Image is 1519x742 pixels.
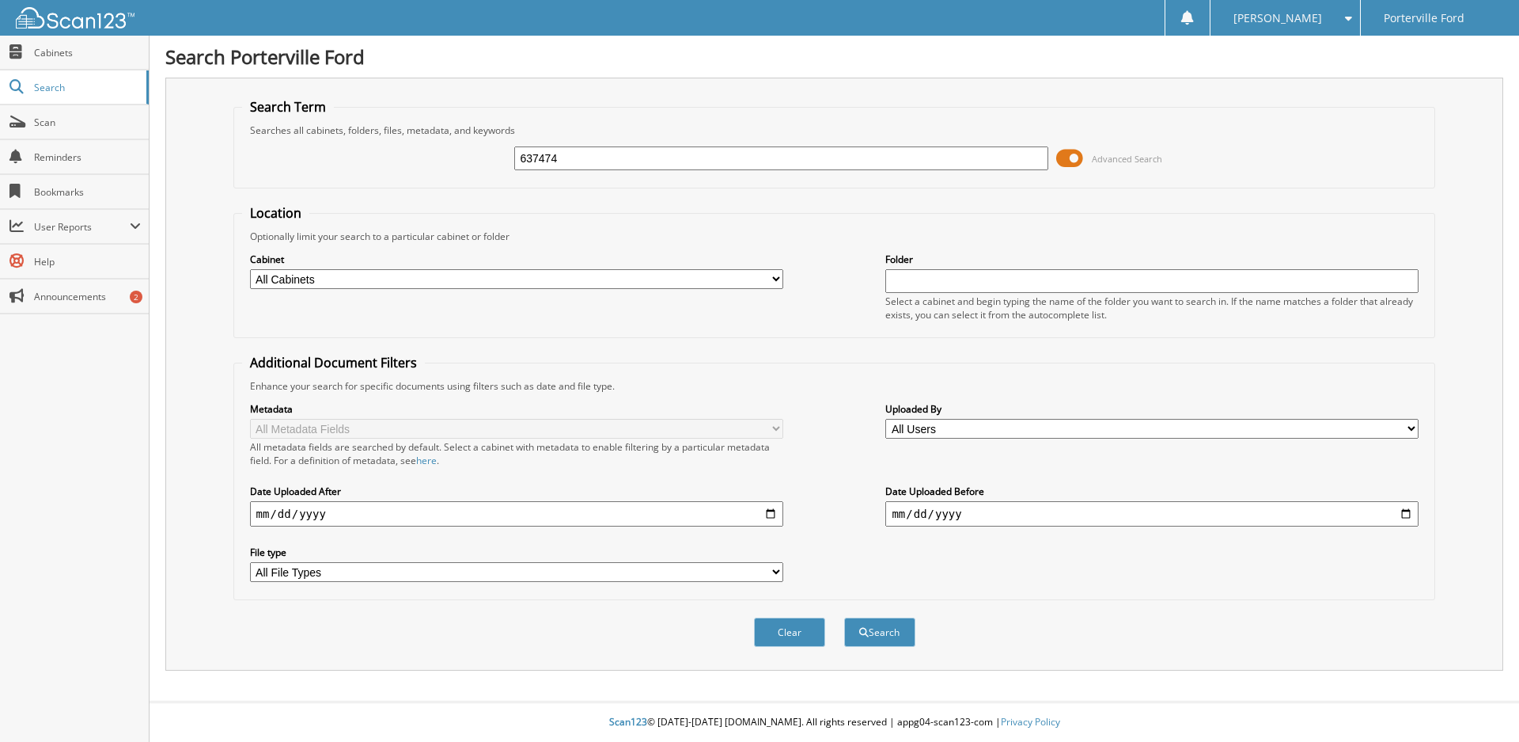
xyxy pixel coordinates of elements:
[250,485,783,498] label: Date Uploaded After
[16,7,134,29] img: scan123-logo-white.svg
[34,116,141,129] span: Scan
[242,98,334,116] legend: Search Term
[34,290,141,303] span: Announcements
[165,44,1503,70] h1: Search Porterville Ford
[885,501,1419,527] input: end
[885,402,1419,416] label: Uploaded By
[250,440,783,467] div: All metadata fields are searched by default. Select a cabinet with metadata to enable filtering b...
[242,354,425,371] legend: Additional Document Filters
[34,255,141,268] span: Help
[242,230,1427,243] div: Optionally limit your search to a particular cabinet or folder
[250,253,783,266] label: Cabinet
[416,454,437,467] a: here
[1384,13,1464,23] span: Porterville Ford
[242,379,1427,393] div: Enhance your search for specific documents using filters such as date and file type.
[242,124,1427,137] div: Searches all cabinets, folders, files, metadata, and keywords
[34,220,130,234] span: User Reports
[250,501,783,527] input: start
[34,81,138,94] span: Search
[34,150,141,164] span: Reminders
[885,295,1419,322] div: Select a cabinet and begin typing the name of the folder you want to search in. If the name match...
[885,485,1419,498] label: Date Uploaded Before
[250,402,783,416] label: Metadata
[1001,715,1060,729] a: Privacy Policy
[130,291,142,303] div: 2
[150,703,1519,742] div: © [DATE]-[DATE] [DOMAIN_NAME]. All rights reserved | appg04-scan123-com |
[609,715,647,729] span: Scan123
[250,546,783,559] label: File type
[844,618,915,647] button: Search
[1440,666,1519,742] iframe: Chat Widget
[1092,153,1162,165] span: Advanced Search
[242,204,309,222] legend: Location
[754,618,825,647] button: Clear
[1233,13,1322,23] span: [PERSON_NAME]
[34,185,141,199] span: Bookmarks
[34,46,141,59] span: Cabinets
[885,253,1419,266] label: Folder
